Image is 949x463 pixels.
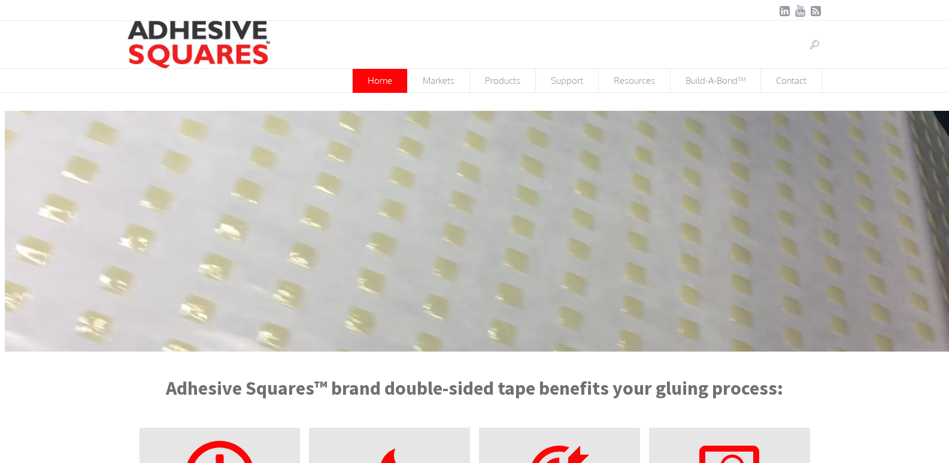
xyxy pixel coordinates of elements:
a: Home [352,69,408,93]
span: Home [353,69,407,92]
a: Support [536,69,599,93]
img: Adhesive Squares™ [128,21,271,68]
a: YouTube [795,5,807,17]
a: Build-A-Bond™ [671,69,761,93]
strong: Adhesive Squares™ brand double-sided tape benefits your gluing process: [166,376,783,400]
span: Resources [599,69,670,92]
a: LinkedIn [779,5,791,17]
span: Build-A-Bond™ [671,69,760,92]
span: Contact [761,69,821,92]
span: Products [470,69,535,92]
span: Support [536,69,598,92]
span: Markets [408,69,469,92]
a: RSSFeed [810,5,822,17]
